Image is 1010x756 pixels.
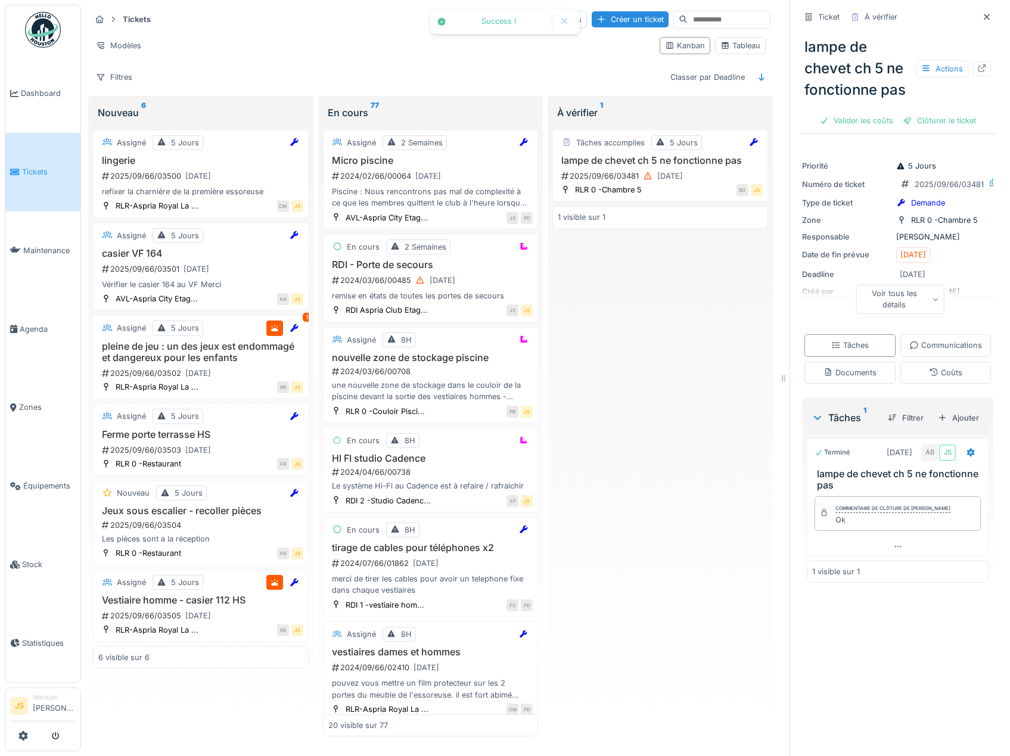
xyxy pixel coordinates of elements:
[5,368,80,447] a: Zones
[98,429,303,440] h3: Ferme porte terrasse HS
[117,137,146,148] div: Assigné
[346,406,425,417] div: RLR 0 -Couloir Pisci...
[346,599,424,611] div: RDI 1 -vestiaire hom...
[521,599,533,611] div: PD
[5,211,80,290] a: Maintenance
[101,519,303,531] div: 2025/09/66/03504
[5,290,80,368] a: Agenda
[911,197,945,209] div: Demande
[33,693,76,718] li: [PERSON_NAME]
[185,610,211,621] div: [DATE]
[898,113,981,129] div: Clôturer le ticket
[401,137,443,148] div: 2 Semaines
[346,704,428,715] div: RLR-Aspria Royal La ...
[19,402,76,413] span: Zones
[328,290,533,301] div: remise en états de toutes les portes de secours
[831,340,869,351] div: Tâches
[736,184,748,196] div: BD
[328,480,533,491] div: Le système Hi-Fi au Cadence est à refaire / rafraichir
[414,662,439,673] div: [DATE]
[452,17,546,27] div: Success !
[371,105,379,120] sup: 77
[751,184,763,196] div: JS
[101,169,303,183] div: 2025/09/66/03500
[347,629,376,640] div: Assigné
[815,113,898,129] div: Valider les coûts
[91,69,138,86] div: Filtres
[277,293,289,305] div: AA
[856,285,944,313] div: Voir tous les détails
[98,248,303,259] h3: casier VF 164
[98,341,303,363] h3: pleine de jeu : un des jeux est endommagé et dangereux pour les enfants
[5,603,80,682] a: Statistiques
[117,410,146,422] div: Assigné
[23,480,76,491] span: Équipements
[328,186,533,209] div: Piscine : Nous rencontrons pas mal de complexité à ce que les membres quittent le club à l'heure ...
[328,379,533,402] div: une nouvelle zone de stockage dans le couloir de la piscine devant la sortie des vestiaires homme...
[347,524,380,536] div: En cours
[506,304,518,316] div: JS
[560,169,763,183] div: 2025/09/66/03481
[98,595,303,606] h3: Vestiaire homme - casier 112 HS
[521,704,533,715] div: PD
[557,105,763,120] div: À vérifier
[291,293,303,305] div: JS
[817,468,983,491] h3: lampe de chevet ch 5 ne fonctionne pas
[117,577,146,588] div: Assigné
[818,11,840,23] div: Ticket
[171,137,199,148] div: 5 Jours
[328,573,533,596] div: merci de tirer les cables pour avoir un telephone fixe dans chaque vestiaires
[815,447,850,458] div: Terminé
[521,304,533,316] div: JS
[401,334,412,346] div: 8H
[939,444,956,461] div: JS
[277,547,289,559] div: FR
[25,12,61,48] img: Badge_color-CXgf-gQk.svg
[184,263,209,275] div: [DATE]
[331,169,533,183] div: 2024/02/66/00064
[576,137,645,148] div: Tâches accomplies
[21,88,76,99] span: Dashboard
[521,406,533,418] div: JS
[592,11,669,27] div: Créer un ticket
[331,660,533,675] div: 2024/09/66/02410
[506,406,518,418] div: PB
[521,212,533,224] div: PD
[346,212,428,223] div: AVL-Aspria City Etag...
[347,137,376,148] div: Assigné
[328,677,533,700] div: pouvez vous mettre un film protecteur sur les 2 portes du meuble de l'essoreuse. il est fort abim...
[887,447,912,458] div: [DATE]
[141,105,146,120] sup: 6
[98,186,303,197] div: refixer la charnière de la première essoreuse
[98,533,303,545] div: Les pièces sont a la réception
[835,505,950,513] div: Commentaire de clôture de [PERSON_NAME]
[23,245,76,256] span: Maintenance
[575,184,642,195] div: RLR 0 -Chambre 5
[812,410,878,425] div: Tâches
[101,443,303,458] div: 2025/09/66/03503
[20,323,76,335] span: Agenda
[5,133,80,211] a: Tickets
[116,293,198,304] div: AVL-Aspria City Etag...
[670,137,698,148] div: 5 Jours
[328,719,388,730] div: 20 visible sur 77
[101,366,303,381] div: 2025/09/66/03502
[900,249,926,260] div: [DATE]
[291,547,303,559] div: JS
[277,381,289,393] div: RR
[171,322,199,334] div: 5 Jours
[415,170,441,182] div: [DATE]
[98,505,303,517] h3: Jeux sous escalier - recoller pièces
[665,40,705,51] div: Kanban
[916,60,968,77] div: Actions
[506,495,518,507] div: XP
[5,447,80,525] a: Équipements
[5,54,80,133] a: Dashboard
[101,262,303,276] div: 2025/09/66/03501
[331,273,533,288] div: 2024/03/66/00485
[506,212,518,224] div: JS
[863,410,866,425] sup: 1
[22,559,76,570] span: Stock
[657,170,683,182] div: [DATE]
[91,37,147,54] div: Modèles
